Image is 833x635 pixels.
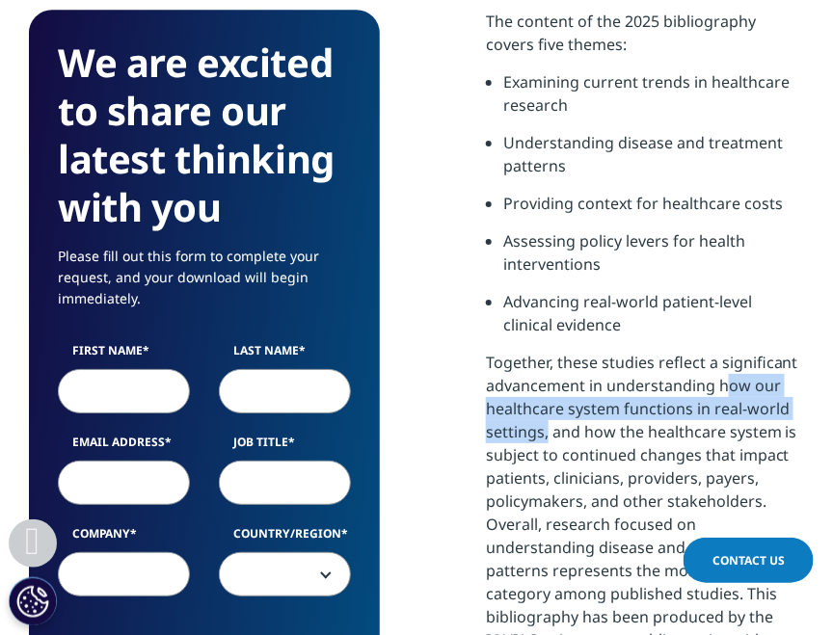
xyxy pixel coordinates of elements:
[486,10,804,70] p: The content of the 2025 bibliography covers five themes:
[58,246,351,324] p: Please fill out this form to complete your request, and your download will begin immediately.
[503,290,804,351] li: Advancing real-world patient-level clinical evidence
[219,434,351,461] label: Job Title
[58,525,190,552] label: Company
[503,229,804,290] li: Assessing policy levers for health interventions
[58,434,190,461] label: Email Address
[9,577,57,625] button: Cookies Settings
[503,70,804,131] li: Examining current trends in healthcare research
[219,525,351,552] label: Country/Region
[219,342,351,369] label: Last Name
[58,342,190,369] label: First Name
[503,192,804,229] li: Providing context for healthcare costs
[684,538,814,583] a: Contact Us
[712,552,785,569] span: Contact Us
[58,39,351,231] h3: We are excited to share our latest thinking with you
[503,131,804,192] li: Understanding disease and treatment patterns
